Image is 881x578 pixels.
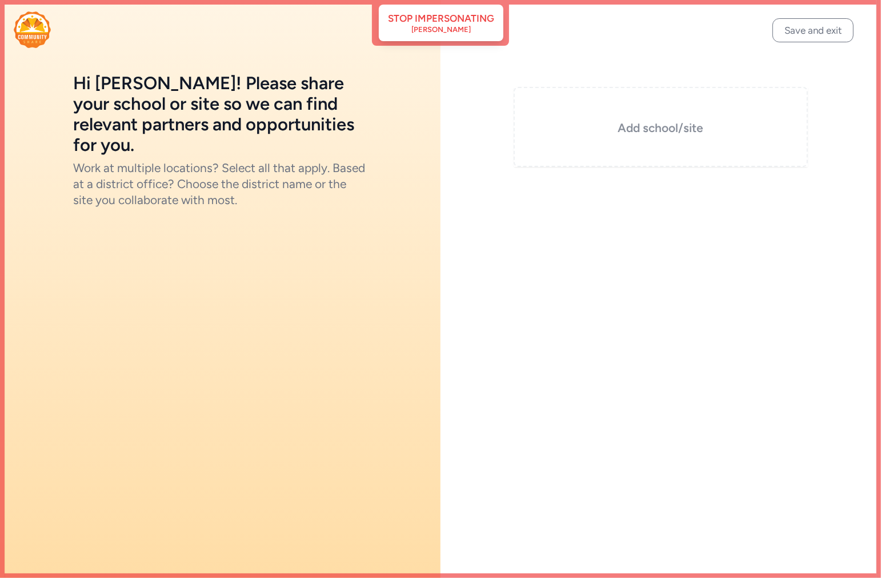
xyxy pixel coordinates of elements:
div: [PERSON_NAME] [411,25,471,34]
button: Save and exit [772,18,854,42]
div: Work at multiple locations? Select all that apply. Based at a district office? Choose the distric... [73,160,367,208]
h1: Hi [PERSON_NAME]! Please share your school or site so we can find relevant partners and opportuni... [73,73,367,156]
img: logo [14,11,51,48]
h3: Add school/site [542,120,779,136]
div: Stop impersonating [388,11,494,25]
